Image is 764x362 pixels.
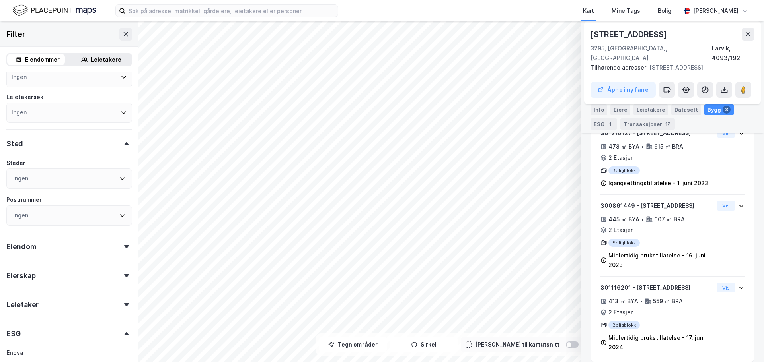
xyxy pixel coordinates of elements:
[12,72,27,82] div: Ingen
[583,6,594,15] div: Kart
[723,106,731,114] div: 3
[591,44,712,63] div: 3295, [GEOGRAPHIC_DATA], [GEOGRAPHIC_DATA]
[610,104,630,115] div: Eiere
[6,28,25,41] div: Filter
[591,118,617,130] div: ESG
[390,337,458,352] button: Sirkel
[600,201,714,211] div: 300861449 - [STREET_ADDRESS]
[612,6,640,15] div: Mine Tags
[13,211,28,220] div: Ingen
[653,296,683,306] div: 559 ㎡ BRA
[608,296,638,306] div: 413 ㎡ BYA
[600,283,714,292] div: 301116201 - [STREET_ADDRESS]
[600,128,714,138] div: 301210127 - [STREET_ADDRESS]
[724,324,764,362] iframe: Chat Widget
[654,142,683,151] div: 615 ㎡ BRA
[591,82,656,98] button: Åpne i ny fane
[724,324,764,362] div: Kontrollprogram for chat
[6,300,39,310] div: Leietaker
[654,215,685,224] div: 607 ㎡ BRA
[6,348,23,358] div: Enova
[591,104,607,115] div: Info
[712,44,754,63] div: Larvik, 4093/192
[608,333,714,352] div: Midlertidig brukstillatelse - 17. juni 2024
[717,283,735,292] button: Vis
[13,4,96,17] img: logo.f888ab2527a4732fd821a326f86c7f29.svg
[6,271,35,281] div: Eierskap
[125,5,338,17] input: Søk på adresse, matrikkel, gårdeiere, leietakere eller personer
[475,340,559,349] div: [PERSON_NAME] til kartutsnitt
[591,28,668,41] div: [STREET_ADDRESS]
[671,104,701,115] div: Datasett
[608,308,633,317] div: 2 Etasjer
[640,298,643,304] div: •
[6,242,37,252] div: Eiendom
[25,55,60,64] div: Eiendommer
[6,329,20,339] div: ESG
[641,216,644,223] div: •
[591,63,748,72] div: [STREET_ADDRESS]
[608,178,708,188] div: Igangsettingstillatelse - 1. juni 2023
[664,120,672,128] div: 17
[608,153,633,163] div: 2 Etasjer
[641,143,644,150] div: •
[6,139,23,149] div: Sted
[12,108,27,117] div: Ingen
[6,158,25,168] div: Steder
[717,128,735,138] button: Vis
[6,92,43,102] div: Leietakersøk
[658,6,672,15] div: Bolig
[13,174,28,183] div: Ingen
[319,337,387,352] button: Tegn områder
[6,195,42,205] div: Postnummer
[591,64,649,71] span: Tilhørende adresser:
[717,201,735,211] button: Vis
[693,6,739,15] div: [PERSON_NAME]
[704,104,734,115] div: Bygg
[608,225,633,235] div: 2 Etasjer
[633,104,668,115] div: Leietakere
[608,215,639,224] div: 445 ㎡ BYA
[606,120,614,128] div: 1
[608,142,639,151] div: 478 ㎡ BYA
[620,118,675,130] div: Transaksjoner
[91,55,121,64] div: Leietakere
[608,251,714,270] div: Midlertidig brukstillatelse - 16. juni 2023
